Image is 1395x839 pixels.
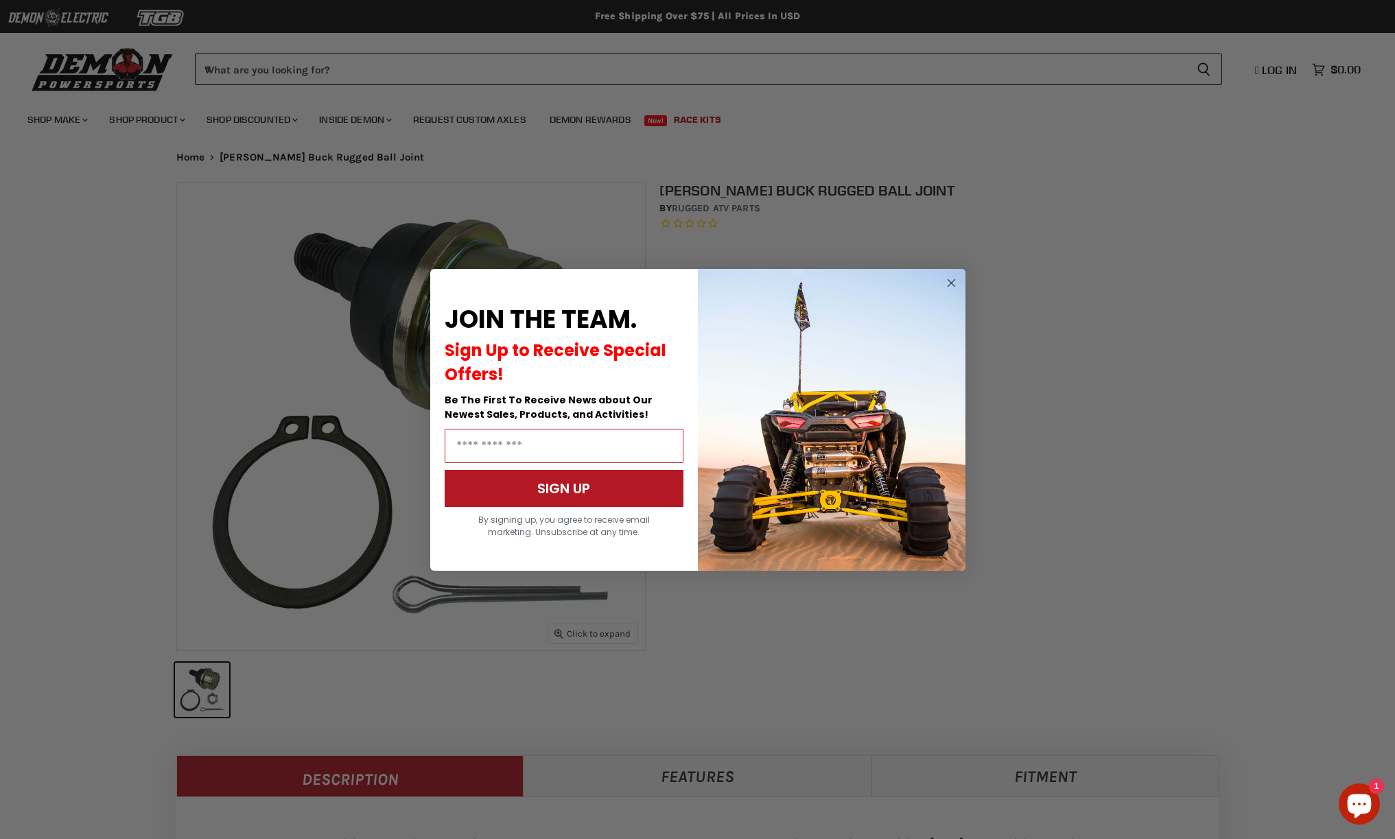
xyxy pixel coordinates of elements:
[1335,783,1384,828] inbox-online-store-chat: Shopify online store chat
[478,514,650,538] span: By signing up, you agree to receive email marketing. Unsubscribe at any time.
[445,339,666,386] span: Sign Up to Receive Special Offers!
[445,429,683,463] input: Email Address
[943,274,960,292] button: Close dialog
[698,269,965,571] img: a9095488-b6e7-41ba-879d-588abfab540b.jpeg
[445,302,637,337] span: JOIN THE TEAM.
[445,470,683,507] button: SIGN UP
[445,393,653,421] span: Be The First To Receive News about Our Newest Sales, Products, and Activities!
